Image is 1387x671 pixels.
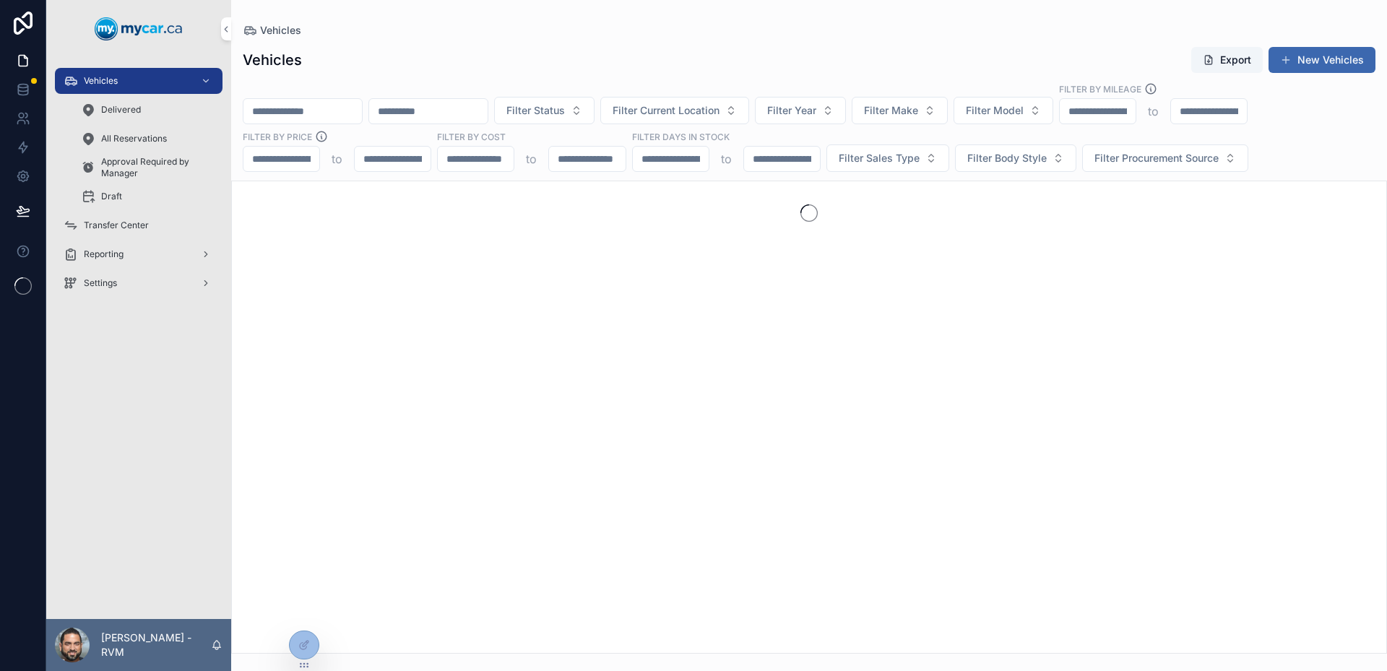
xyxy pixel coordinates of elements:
[437,130,506,143] label: FILTER BY COST
[632,130,730,143] label: Filter Days In Stock
[46,58,231,315] div: scrollable content
[721,150,732,168] p: to
[839,151,920,165] span: Filter Sales Type
[966,103,1024,118] span: Filter Model
[767,103,816,118] span: Filter Year
[101,631,211,659] p: [PERSON_NAME] - RVM
[101,104,141,116] span: Delivered
[954,97,1053,124] button: Select Button
[84,75,118,87] span: Vehicles
[55,68,222,94] a: Vehicles
[755,97,846,124] button: Select Button
[1148,103,1159,120] p: to
[613,103,720,118] span: Filter Current Location
[101,156,208,179] span: Approval Required by Manager
[84,220,149,231] span: Transfer Center
[1191,47,1263,73] button: Export
[826,144,949,172] button: Select Button
[72,155,222,181] a: Approval Required by Manager
[260,23,301,38] span: Vehicles
[72,183,222,209] a: Draft
[95,17,183,40] img: App logo
[1082,144,1248,172] button: Select Button
[1269,47,1375,73] button: New Vehicles
[84,277,117,289] span: Settings
[864,103,918,118] span: Filter Make
[243,23,301,38] a: Vehicles
[243,130,312,143] label: FILTER BY PRICE
[494,97,595,124] button: Select Button
[72,126,222,152] a: All Reservations
[955,144,1076,172] button: Select Button
[852,97,948,124] button: Select Button
[526,150,537,168] p: to
[332,150,342,168] p: to
[55,241,222,267] a: Reporting
[101,133,167,144] span: All Reservations
[1059,82,1141,95] label: Filter By Mileage
[243,50,302,70] h1: Vehicles
[600,97,749,124] button: Select Button
[506,103,565,118] span: Filter Status
[1094,151,1219,165] span: Filter Procurement Source
[55,212,222,238] a: Transfer Center
[84,248,124,260] span: Reporting
[55,270,222,296] a: Settings
[101,191,122,202] span: Draft
[72,97,222,123] a: Delivered
[967,151,1047,165] span: Filter Body Style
